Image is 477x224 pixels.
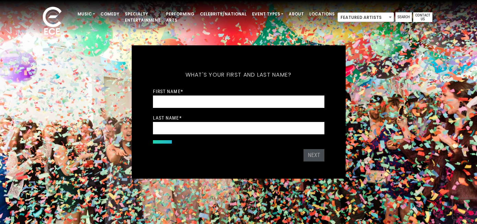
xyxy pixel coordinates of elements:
[413,12,432,22] a: Contact Us
[338,13,394,22] span: Featured Artists
[307,8,337,20] a: Locations
[153,88,183,94] label: First Name
[35,5,69,38] img: ece_new_logo_whitev2-1.png
[75,8,98,20] a: Music
[163,8,197,26] a: Performing Arts
[153,115,182,121] label: Last Name
[286,8,307,20] a: About
[197,8,249,20] a: Celebrity/National
[337,12,394,22] span: Featured Artists
[122,8,163,26] a: Specialty Entertainment
[153,63,324,87] h5: What's your first and last name?
[395,12,412,22] a: Search
[249,8,286,20] a: Event Types
[98,8,122,20] a: Comedy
